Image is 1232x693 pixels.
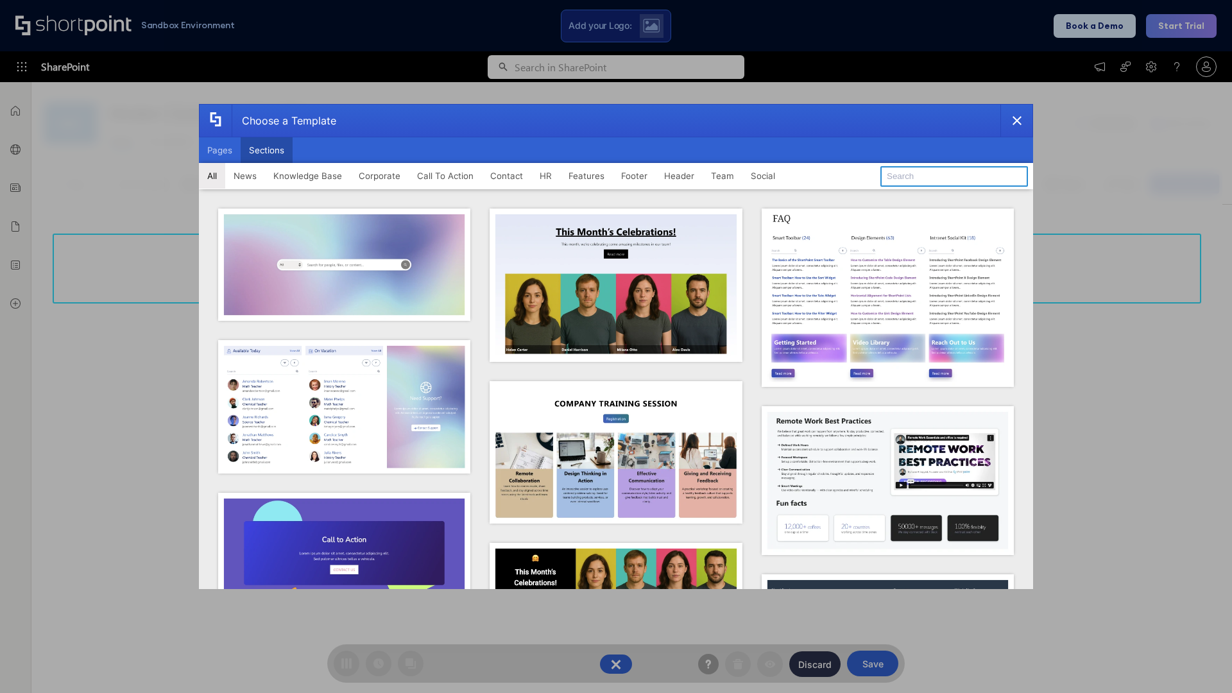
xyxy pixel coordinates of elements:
[742,163,783,189] button: Social
[703,163,742,189] button: Team
[1168,631,1232,693] iframe: Chat Widget
[199,104,1033,589] div: template selector
[350,163,409,189] button: Corporate
[560,163,613,189] button: Features
[241,137,293,163] button: Sections
[482,163,531,189] button: Contact
[225,163,265,189] button: News
[232,105,336,137] div: Choose a Template
[656,163,703,189] button: Header
[531,163,560,189] button: HR
[199,137,241,163] button: Pages
[265,163,350,189] button: Knowledge Base
[409,163,482,189] button: Call To Action
[199,163,225,189] button: All
[613,163,656,189] button: Footer
[880,166,1028,187] input: Search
